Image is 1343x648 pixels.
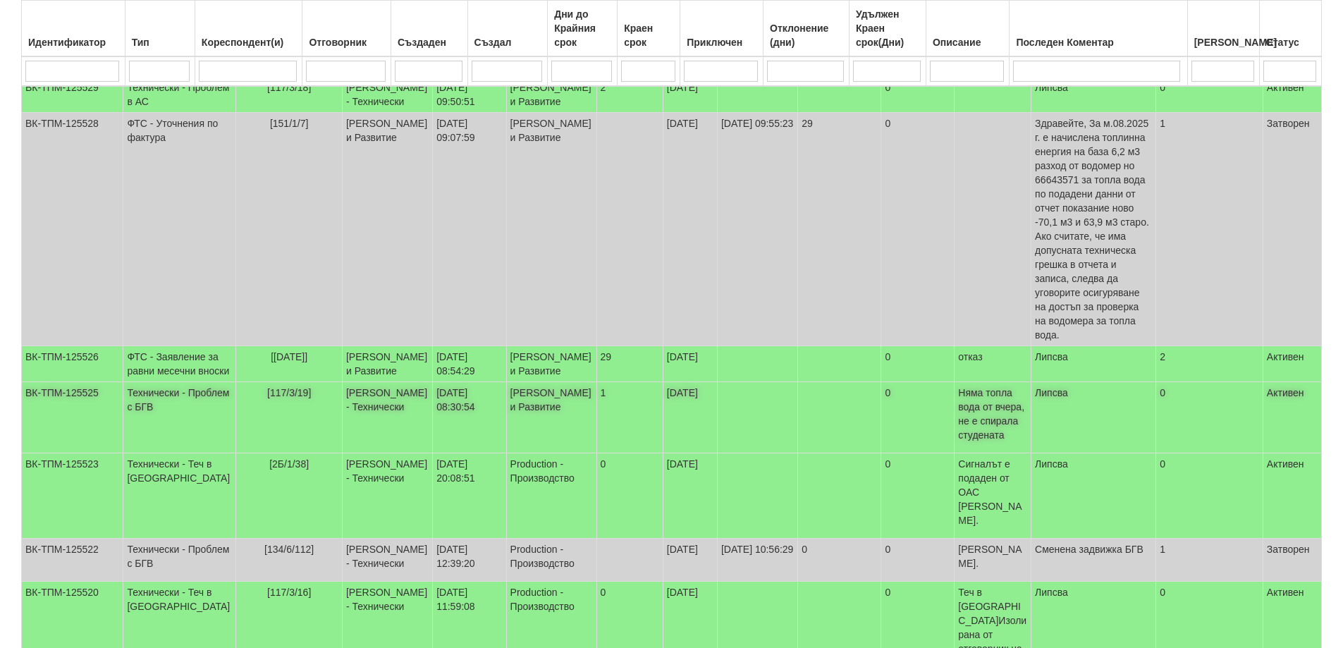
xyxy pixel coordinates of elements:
td: [PERSON_NAME] - Технически [342,539,432,582]
span: [134/6/112] [264,544,314,555]
th: Кореспондент(и): No sort applied, activate to apply an ascending sort [195,1,302,57]
td: ФТС - Уточнения по фактура [123,113,236,346]
td: [DATE] [663,382,717,453]
div: Създаден [395,32,464,52]
span: [117/3/16] [267,587,311,598]
td: [DATE] [663,346,717,382]
div: Отговорник [306,32,386,52]
div: Статус [1263,32,1318,52]
p: Няма топла вода от вчера, не е спирала студената [958,386,1027,442]
th: Удължен Краен срок(Дни): No sort applied, activate to apply an ascending sort [849,1,926,57]
td: [DATE] 10:56:29 [717,539,797,582]
p: отказ [958,350,1027,364]
td: Технически - Проблем в АС [123,77,236,113]
th: Тип: No sort applied, activate to apply an ascending sort [125,1,195,57]
td: 0 [881,382,955,453]
td: Затворен [1263,539,1321,582]
td: ВК-ТПМ-125526 [22,346,123,382]
td: ВК-ТПМ-125528 [22,113,123,346]
div: Приключен [684,32,759,52]
th: Идентификатор: No sort applied, activate to apply an ascending sort [22,1,125,57]
div: [PERSON_NAME] [1191,32,1256,52]
div: Описание [930,32,1006,52]
span: [2Б/1/38] [269,458,309,470]
td: ВК-ТПМ-125529 [22,77,123,113]
th: Брой Файлове: No sort applied, activate to apply an ascending sort [1187,1,1259,57]
td: ВК-ТПМ-125523 [22,453,123,539]
th: Дни до Крайния срок: No sort applied, activate to apply an ascending sort [548,1,618,57]
td: 0 [881,346,955,382]
th: Последен Коментар: No sort applied, activate to apply an ascending sort [1010,1,1187,57]
td: 0 [1156,77,1263,113]
td: [PERSON_NAME] и Развитие [342,113,432,346]
td: 0 [881,113,955,346]
td: [DATE] 09:50:51 [433,77,506,113]
span: 1 [601,387,606,398]
div: Дни до Крайния срок [551,4,613,52]
td: Production - Производство [506,453,596,539]
td: [PERSON_NAME] и Развитие [506,113,596,346]
td: 0 [881,453,955,539]
td: Технически - Проблем с БГВ [123,382,236,453]
td: 1 [1156,113,1263,346]
td: Активен [1263,382,1321,453]
span: 2 [601,82,606,93]
td: [DATE] [663,113,717,346]
span: Липсва [1035,587,1068,598]
td: [PERSON_NAME] и Развитие [506,382,596,453]
td: Production - Производство [506,539,596,582]
span: 0 [601,587,606,598]
th: Създал: No sort applied, activate to apply an ascending sort [467,1,548,57]
span: [[DATE]] [271,351,307,362]
th: Приключен: No sort applied, activate to apply an ascending sort [680,1,764,57]
span: [117/3/18] [267,82,311,93]
th: Отклонение (дни): No sort applied, activate to apply an ascending sort [764,1,850,57]
td: Технически - Проблем с БГВ [123,539,236,582]
td: 0 [798,539,881,582]
td: [PERSON_NAME] и Развитие [506,77,596,113]
th: Отговорник: No sort applied, activate to apply an ascending sort [302,1,391,57]
td: [DATE] 09:07:59 [433,113,506,346]
td: 0 [1156,453,1263,539]
th: Статус: No sort applied, activate to apply an ascending sort [1259,1,1321,57]
td: Активен [1263,77,1321,113]
div: Краен срок [621,18,676,52]
td: [DATE] 08:30:54 [433,382,506,453]
span: Липсва [1035,82,1068,93]
span: Здравейте, За м.08.2025 г. е начислена топлинна енергия на база 6,2 м3 разход от водомер но 66643... [1035,118,1149,341]
td: 2 [1156,346,1263,382]
div: Кореспондент(и) [199,32,299,52]
span: [117/3/19] [267,387,311,398]
td: ФТС - Заявление за равни месечни вноски [123,346,236,382]
td: [DATE] 20:08:51 [433,453,506,539]
div: Удължен Краен срок(Дни) [853,4,922,52]
td: [DATE] 08:54:29 [433,346,506,382]
td: [DATE] [663,77,717,113]
span: 0 [601,458,606,470]
span: Сменена задвижка БГВ [1035,544,1143,555]
td: ВК-ТПМ-125522 [22,539,123,582]
td: Активен [1263,346,1321,382]
th: Създаден: No sort applied, activate to apply an ascending sort [391,1,467,57]
span: Липсва [1035,351,1068,362]
span: [151/1/7] [270,118,309,129]
td: [DATE] 12:39:20 [433,539,506,582]
td: ВК-ТПМ-125525 [22,382,123,453]
td: 0 [881,539,955,582]
td: 0 [1156,382,1263,453]
td: 29 [798,113,881,346]
p: [PERSON_NAME]. [958,542,1027,570]
div: Последен Коментар [1013,32,1183,52]
td: [PERSON_NAME] и Развитие [506,346,596,382]
td: [DATE] [663,453,717,539]
div: Тип [129,32,191,52]
td: 0 [881,77,955,113]
div: Създал [472,32,544,52]
td: [DATE] [663,539,717,582]
td: [PERSON_NAME] - Технически [342,77,432,113]
td: 1 [1156,539,1263,582]
td: Технически - Теч в [GEOGRAPHIC_DATA] [123,453,236,539]
th: Описание: No sort applied, activate to apply an ascending sort [926,1,1010,57]
td: [PERSON_NAME] и Развитие [342,346,432,382]
div: Отклонение (дни) [767,18,845,52]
